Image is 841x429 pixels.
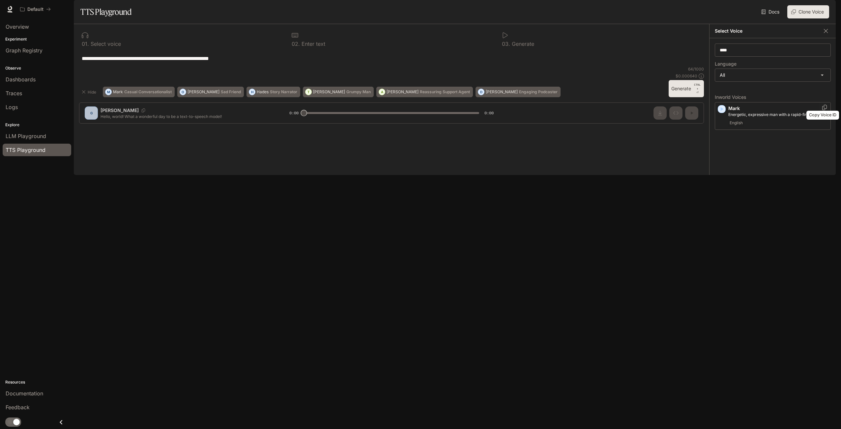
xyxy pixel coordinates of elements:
p: [PERSON_NAME] [486,90,518,94]
p: Mark [113,90,123,94]
button: MMarkCasual Conversationalist [103,87,175,97]
p: Reassuring Support Agent [420,90,470,94]
p: 0 2 . [292,41,300,46]
button: A[PERSON_NAME]Reassuring Support Agent [376,87,473,97]
button: Hide [79,87,100,97]
p: [PERSON_NAME] [188,90,219,94]
div: H [249,87,255,97]
p: Mark [728,105,828,112]
p: 0 3 . [502,41,510,46]
button: HHadesStory Narrator [246,87,300,97]
button: D[PERSON_NAME]Engaging Podcaster [476,87,561,97]
p: [PERSON_NAME] [387,90,419,94]
button: O[PERSON_NAME]Sad Friend [177,87,244,97]
p: 64 / 1000 [688,66,704,72]
div: M [105,87,111,97]
p: Engaging Podcaster [519,90,558,94]
p: Default [27,7,43,12]
p: Select voice [89,41,121,46]
span: English [728,119,744,127]
p: 0 1 . [82,41,89,46]
div: D [478,87,484,97]
div: All [715,69,830,81]
p: Grumpy Man [346,90,371,94]
button: GenerateCTRL +⏎ [669,80,704,97]
p: Hades [257,90,269,94]
p: ⏎ [694,83,701,95]
div: A [379,87,385,97]
button: Copy Voice ID [821,105,828,110]
p: $ 0.000640 [676,73,697,79]
div: O [180,87,186,97]
p: Enter text [300,41,325,46]
button: All workspaces [17,3,54,16]
h1: TTS Playground [80,5,131,18]
p: Sad Friend [221,90,241,94]
p: Generate [510,41,534,46]
a: Docs [760,5,782,18]
div: Copy Voice ID [806,111,839,120]
p: Inworld Voices [715,95,831,100]
div: T [305,87,311,97]
p: [PERSON_NAME] [313,90,345,94]
p: Story Narrator [270,90,297,94]
p: Language [715,62,737,66]
p: CTRL + [694,83,701,91]
p: Casual Conversationalist [124,90,172,94]
button: Clone Voice [787,5,829,18]
p: Energetic, expressive man with a rapid-fire delivery [728,112,828,118]
button: T[PERSON_NAME]Grumpy Man [303,87,374,97]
